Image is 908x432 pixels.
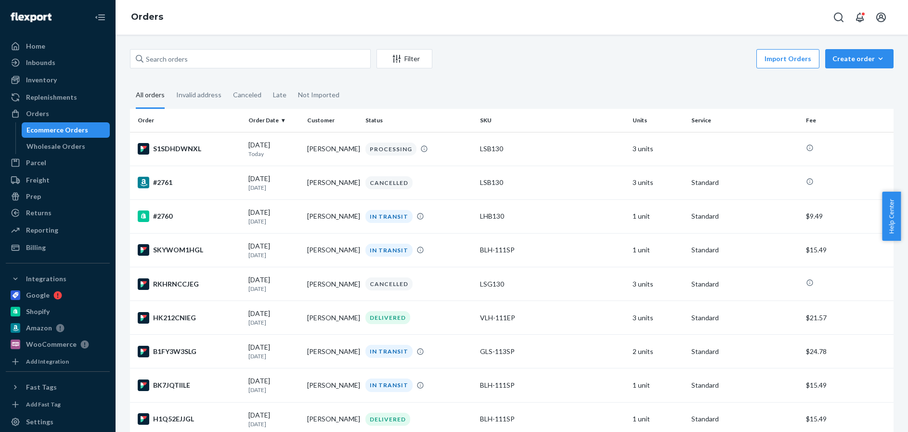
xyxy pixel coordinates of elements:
a: Inventory [6,72,110,88]
th: SKU [476,109,629,132]
td: [PERSON_NAME] [303,267,362,301]
div: [DATE] [248,208,299,225]
a: Home [6,39,110,54]
button: Open notifications [850,8,869,27]
p: [DATE] [248,352,299,360]
button: Fast Tags [6,380,110,395]
a: Wholesale Orders [22,139,110,154]
div: [DATE] [248,309,299,327]
div: [DATE] [248,140,299,158]
a: Parcel [6,155,110,170]
div: BLH-111SP [480,414,625,424]
div: Replenishments [26,92,77,102]
div: IN TRANSIT [365,379,413,392]
td: 1 unit [629,233,687,267]
div: Invalid address [176,82,221,107]
p: Standard [691,414,798,424]
div: Integrations [26,274,66,284]
td: $24.78 [802,335,894,368]
div: Ecommerce Orders [26,125,88,135]
p: Standard [691,380,798,390]
div: BLH-111SP [480,380,625,390]
td: [PERSON_NAME] [303,132,362,166]
div: Wholesale Orders [26,142,85,151]
p: Standard [691,347,798,356]
a: Returns [6,205,110,221]
div: Home [26,41,45,51]
div: IN TRANSIT [365,244,413,257]
p: [DATE] [248,251,299,259]
button: Close Navigation [91,8,110,27]
div: Amazon [26,323,52,333]
a: Reporting [6,223,110,238]
div: Billing [26,243,46,252]
td: 3 units [629,166,687,199]
div: PROCESSING [365,143,416,156]
div: Parcel [26,158,46,168]
div: H1Q52EJJGL [138,413,241,425]
div: #2761 [138,177,241,188]
div: IN TRANSIT [365,210,413,223]
th: Service [687,109,802,132]
a: Amazon [6,320,110,336]
td: 3 units [629,301,687,335]
div: Shopify [26,307,50,316]
div: [DATE] [248,376,299,394]
div: Inventory [26,75,57,85]
div: IN TRANSIT [365,345,413,358]
td: 1 unit [629,368,687,402]
p: Standard [691,211,798,221]
div: DELIVERED [365,413,410,426]
p: [DATE] [248,420,299,428]
td: [PERSON_NAME] [303,335,362,368]
a: Freight [6,172,110,188]
a: Inbounds [6,55,110,70]
div: LSG130 [480,279,625,289]
div: GLS-113SP [480,347,625,356]
button: Filter [376,49,432,68]
div: WooCommerce [26,340,77,349]
button: Open account menu [871,8,891,27]
td: 3 units [629,267,687,301]
iframe: Opens a widget where you can chat to one of our agents [847,403,898,427]
th: Order Date [245,109,303,132]
td: [PERSON_NAME] [303,368,362,402]
div: Fast Tags [26,382,57,392]
div: CANCELLED [365,277,413,290]
td: $15.49 [802,368,894,402]
p: [DATE] [248,386,299,394]
div: #2760 [138,210,241,222]
th: Fee [802,109,894,132]
div: Returns [26,208,52,218]
p: [DATE] [248,183,299,192]
td: [PERSON_NAME] [303,199,362,233]
div: HK212CNIEG [138,312,241,324]
span: Help Center [882,192,901,241]
div: S1SDHDWNXL [138,143,241,155]
input: Search orders [130,49,371,68]
a: Google [6,288,110,303]
p: Standard [691,245,798,255]
div: LSB130 [480,178,625,187]
ol: breadcrumbs [123,3,171,31]
p: [DATE] [248,217,299,225]
div: Create order [832,54,886,64]
td: $15.49 [802,233,894,267]
div: LHB130 [480,211,625,221]
div: RKHRNCCJEG [138,278,241,290]
button: Import Orders [756,49,819,68]
th: Status [362,109,476,132]
div: Settings [26,417,53,427]
button: Open Search Box [829,8,848,27]
div: Customer [307,116,358,124]
a: Orders [131,12,163,22]
div: Inbounds [26,58,55,67]
p: [DATE] [248,318,299,327]
td: 3 units [629,132,687,166]
div: Reporting [26,225,58,235]
a: Prep [6,189,110,204]
button: Create order [825,49,894,68]
div: [DATE] [248,275,299,293]
div: Add Fast Tag [26,400,61,408]
a: Add Integration [6,356,110,367]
